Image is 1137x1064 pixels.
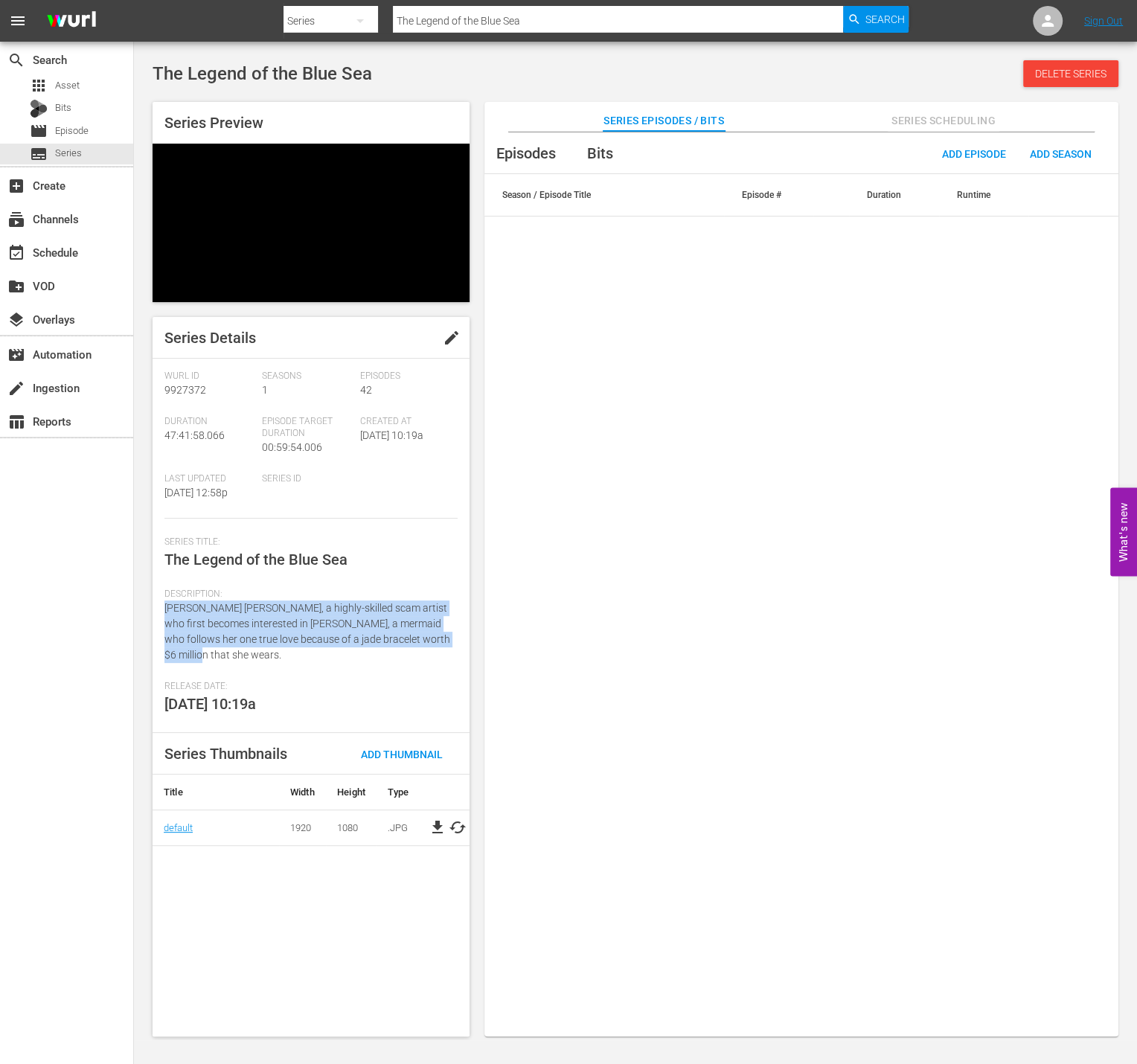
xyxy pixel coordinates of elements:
span: Episodes [360,371,450,382]
span: Wurl Id [164,371,254,382]
span: Seasons [262,371,352,382]
span: Series Details [164,329,256,347]
span: Series [55,146,82,161]
span: Release Date: [164,681,450,693]
span: 1 [262,384,268,396]
button: cached [449,818,467,836]
span: The Legend of the Blue Sea [153,63,372,84]
span: Series Preview [164,114,263,132]
span: Asset [55,78,80,93]
button: Add Season [1018,140,1104,167]
span: Series Episodes / Bits [603,112,724,130]
span: edit [443,329,461,347]
th: Episode # [724,174,814,216]
span: Schedule [7,244,25,262]
a: default [164,822,193,833]
span: Last Updated [164,473,254,485]
span: Channels [7,211,25,228]
th: Width [279,775,326,810]
span: Series Thumbnails [164,745,287,763]
span: Bits [55,100,71,115]
button: edit [434,320,470,356]
span: 00:59:54.006 [262,441,322,453]
span: The Legend of the Blue Sea [164,551,347,568]
span: Created At [360,416,450,428]
span: Duration [164,416,254,428]
th: Height [326,775,377,810]
a: Sign Out [1084,15,1123,27]
th: Runtime [939,174,1029,216]
span: Search [7,51,25,69]
span: Add Episode [930,148,1018,160]
div: Bits [30,100,48,118]
span: [PERSON_NAME] [PERSON_NAME], a highly-skilled scam artist who first becomes interested in [PERSON... [164,602,450,661]
span: [DATE] 12:58p [164,487,228,499]
span: Series ID [262,473,352,485]
span: 42 [360,384,372,396]
span: 47:41:58.066 [164,429,225,441]
span: create_new_folder [7,278,25,295]
button: Add Episode [930,140,1018,167]
th: Title [153,775,279,810]
th: Type [377,775,426,810]
span: Description: [164,589,450,600]
span: [DATE] 10:19a [164,695,256,713]
td: .JPG [377,810,426,845]
span: Asset [30,77,48,94]
span: Automation [7,346,25,364]
span: Series Scheduling [888,112,999,130]
span: Series [30,145,48,163]
button: Open Feedback Widget [1110,488,1137,577]
span: Add Season [1018,148,1104,160]
span: table_chart [7,413,25,431]
span: create [7,379,25,397]
td: 1080 [326,810,377,845]
span: menu [9,12,27,30]
span: 9927372 [164,384,206,396]
span: Series Title: [164,536,450,548]
button: Search [843,6,909,33]
span: Search [865,6,905,33]
span: Episode Target Duration [262,416,352,440]
th: Duration [849,174,939,216]
a: file_download [429,818,446,836]
span: [DATE] 10:19a [360,429,423,441]
th: Season / Episode Title [484,174,724,216]
span: Bits [587,144,613,162]
td: 1920 [279,810,326,845]
img: ans4CAIJ8jUAAAAAAAAAAAAAAAAAAAAAAAAgQb4GAAAAAAAAAAAAAAAAAAAAAAAAJMjXAAAAAAAAAAAAAAAAAAAAAAAAgAT5G... [36,4,107,39]
button: Delete Series [1023,60,1118,87]
span: Episode [55,124,89,138]
span: Episodes [496,144,556,162]
span: Overlays [7,311,25,329]
span: Create [7,177,25,195]
span: Add Thumbnail [349,749,455,760]
span: Episode [30,122,48,140]
button: Add Thumbnail [349,740,455,767]
span: Delete Series [1023,68,1118,80]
